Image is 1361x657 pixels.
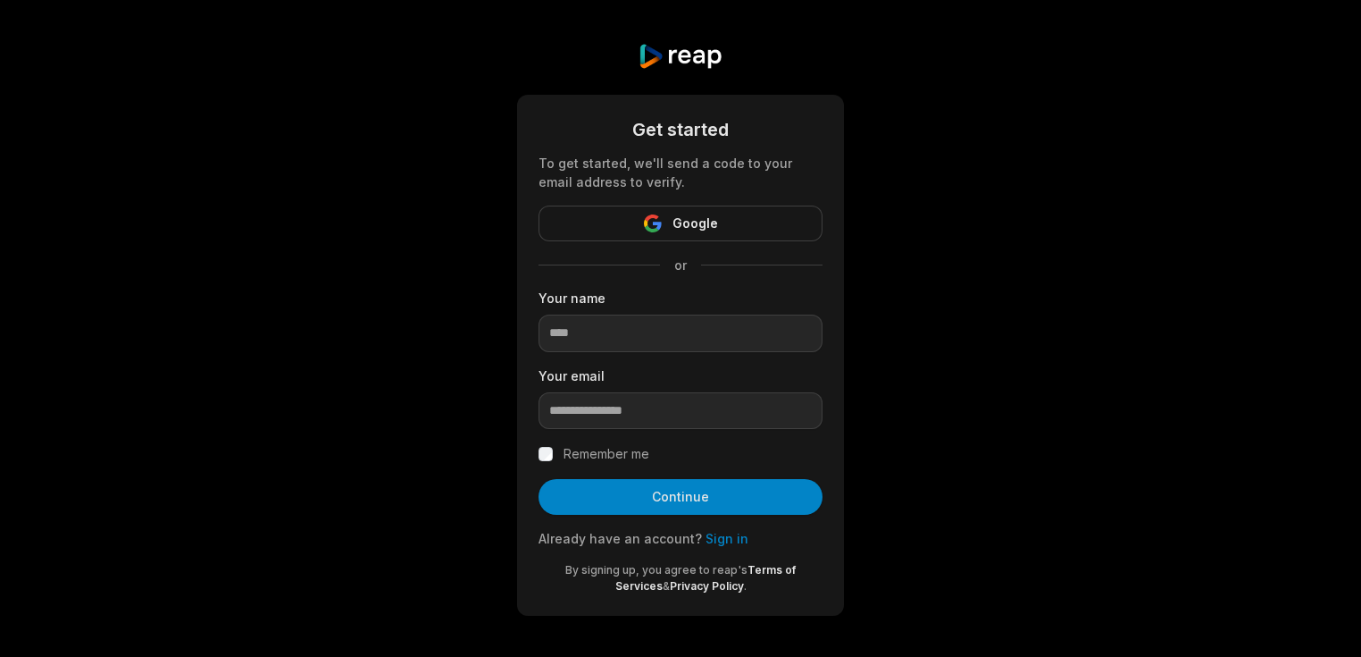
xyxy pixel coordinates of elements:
[539,479,822,515] button: Continue
[539,366,822,385] label: Your email
[663,579,670,593] span: &
[660,256,701,274] span: or
[744,579,747,593] span: .
[670,579,744,593] a: Privacy Policy
[564,443,649,465] label: Remember me
[706,531,748,546] a: Sign in
[539,154,822,191] div: To get started, we'll send a code to your email address to verify.
[539,289,822,307] label: Your name
[638,43,722,70] img: reap
[565,563,747,577] span: By signing up, you agree to reap's
[539,206,822,241] button: Google
[539,531,702,546] span: Already have an account?
[672,213,718,234] span: Google
[539,116,822,143] div: Get started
